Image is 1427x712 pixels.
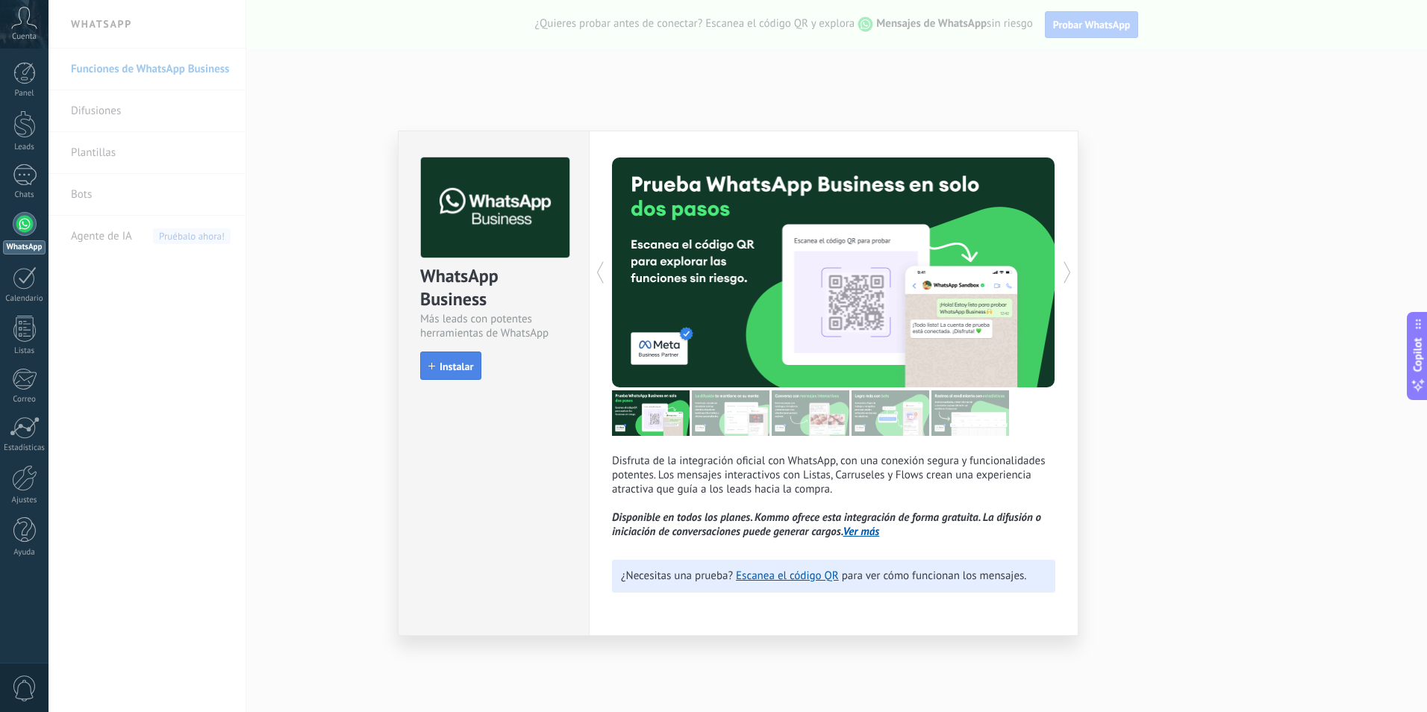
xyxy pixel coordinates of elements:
div: Calendario [3,294,46,304]
span: Instalar [440,361,473,372]
span: ¿Necesitas una prueba? [621,569,733,583]
div: Listas [3,346,46,356]
div: Chats [3,190,46,200]
img: tour_image_cc377002d0016b7ebaeb4dbe65cb2175.png [931,390,1009,436]
img: tour_image_1009fe39f4f058b759f0df5a2b7f6f06.png [772,390,849,436]
p: Disfruta de la integración oficial con WhatsApp, con una conexión segura y funcionalidades potent... [612,454,1055,539]
a: Ver más [843,525,880,539]
button: Instalar [420,352,481,380]
div: Ajustes [3,496,46,505]
img: tour_image_7a4924cebc22ed9e3259523e50fe4fd6.png [612,390,690,436]
div: Leads [3,143,46,152]
span: Copilot [1411,338,1426,372]
div: WhatsApp [3,240,46,254]
span: para ver cómo funcionan los mensajes. [842,569,1027,583]
img: tour_image_62c9952fc9cf984da8d1d2aa2c453724.png [852,390,929,436]
span: Cuenta [12,32,37,42]
div: Panel [3,89,46,99]
img: logo_main.png [421,157,569,258]
div: Correo [3,395,46,405]
div: Más leads con potentes herramientas de WhatsApp [420,312,567,340]
img: tour_image_cc27419dad425b0ae96c2716632553fa.png [692,390,769,436]
div: WhatsApp Business [420,264,567,312]
a: Escanea el código QR [736,569,839,583]
div: Estadísticas [3,443,46,453]
i: Disponible en todos los planes. Kommo ofrece esta integración de forma gratuita. La difusión o in... [612,510,1041,539]
div: Ayuda [3,548,46,558]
